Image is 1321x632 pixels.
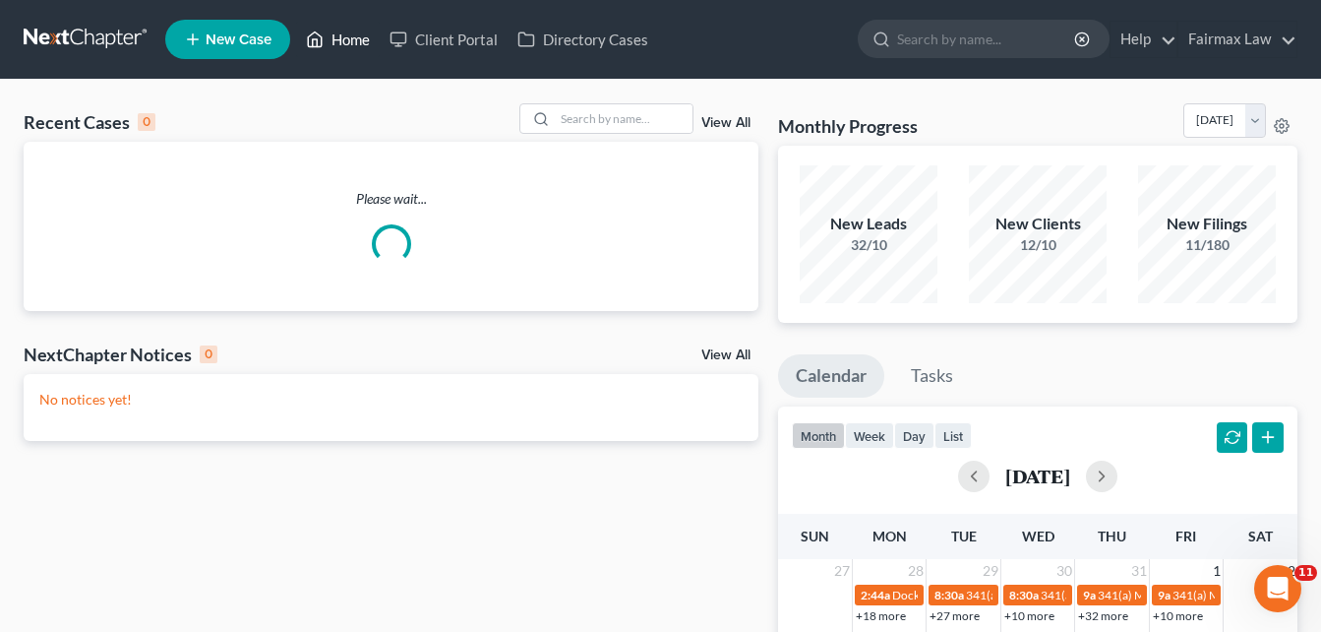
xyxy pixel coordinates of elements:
[1254,565,1301,612] iframe: Intercom live chat
[872,528,907,544] span: Mon
[1083,588,1096,602] span: 9a
[893,354,971,398] a: Tasks
[1138,213,1276,235] div: New Filings
[1054,559,1074,583] span: 30
[1004,608,1054,623] a: +10 more
[701,116,751,130] a: View All
[951,528,977,544] span: Tue
[39,390,743,410] p: No notices yet!
[930,608,980,623] a: +27 more
[969,235,1107,255] div: 12/10
[981,559,1000,583] span: 29
[1175,528,1196,544] span: Fri
[969,213,1107,235] div: New Clients
[800,213,937,235] div: New Leads
[892,588,1068,602] span: Docket Text: for [PERSON_NAME]
[832,559,852,583] span: 27
[934,588,964,602] span: 8:30a
[1138,235,1276,255] div: 11/180
[1158,588,1171,602] span: 9a
[934,422,972,449] button: list
[138,113,155,131] div: 0
[1211,559,1223,583] span: 1
[845,422,894,449] button: week
[1294,565,1317,581] span: 11
[800,235,937,255] div: 32/10
[856,608,906,623] a: +18 more
[1111,22,1176,57] a: Help
[555,104,692,133] input: Search by name...
[1248,528,1273,544] span: Sat
[1078,608,1128,623] a: +32 more
[296,22,380,57] a: Home
[801,528,829,544] span: Sun
[508,22,658,57] a: Directory Cases
[861,588,890,602] span: 2:44a
[1041,588,1231,602] span: 341(a) Meeting for [PERSON_NAME]
[24,110,155,134] div: Recent Cases
[206,32,271,47] span: New Case
[1098,528,1126,544] span: Thu
[792,422,845,449] button: month
[200,346,217,363] div: 0
[778,114,918,138] h3: Monthly Progress
[1178,22,1296,57] a: Fairmax Law
[701,348,751,362] a: View All
[778,354,884,398] a: Calendar
[897,21,1077,57] input: Search by name...
[1009,588,1039,602] span: 8:30a
[24,189,758,209] p: Please wait...
[24,343,217,366] div: NextChapter Notices
[1005,466,1070,486] h2: [DATE]
[1153,608,1203,623] a: +10 more
[966,588,1157,602] span: 341(a) Meeting for [PERSON_NAME]
[1022,528,1054,544] span: Wed
[1286,559,1297,583] span: 2
[380,22,508,57] a: Client Portal
[1129,559,1149,583] span: 31
[906,559,926,583] span: 28
[894,422,934,449] button: day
